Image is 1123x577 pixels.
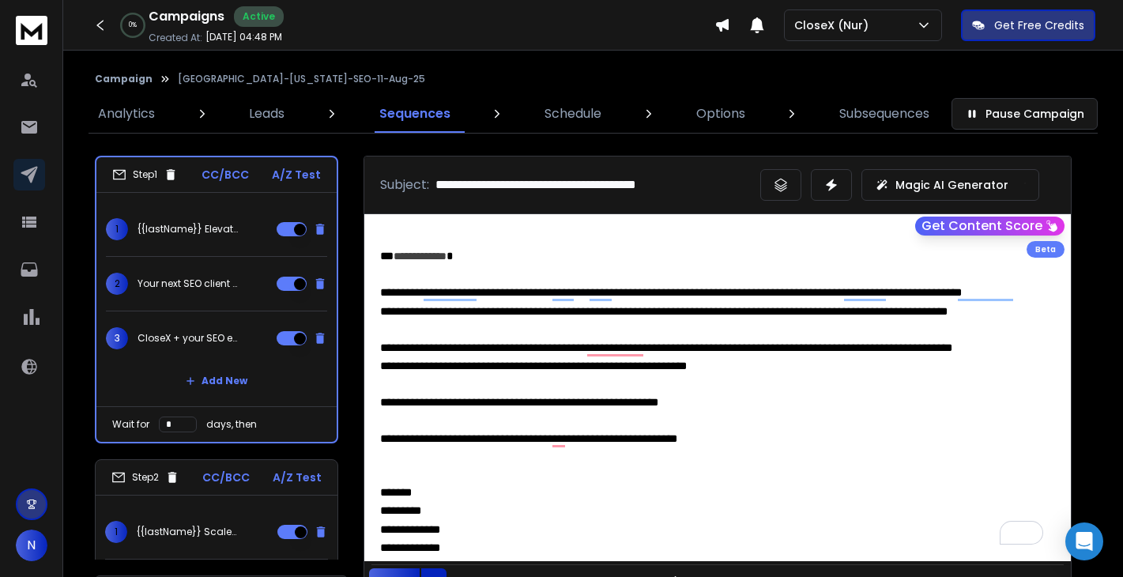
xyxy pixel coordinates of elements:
[98,104,155,123] p: Analytics
[173,365,260,397] button: Add New
[370,95,460,133] a: Sequences
[994,17,1084,33] p: Get Free Credits
[380,175,429,194] p: Subject:
[952,98,1098,130] button: Pause Campaign
[89,95,164,133] a: Analytics
[112,418,149,431] p: Wait for
[234,6,284,27] div: Active
[206,418,257,431] p: days, then
[830,95,939,133] a: Subsequences
[794,17,875,33] p: CloseX (Nur)
[111,470,179,485] div: Step 2
[861,169,1039,201] button: Magic AI Generator
[138,332,239,345] p: CloseX + your SEO expertise = more clients
[137,526,238,538] p: {{lastName}} Scale Your SEO Agency’s Growth with Automation
[696,104,745,123] p: Options
[16,16,47,45] img: logo
[272,167,321,183] p: A/Z Test
[202,167,249,183] p: CC/BCC
[105,521,127,543] span: 1
[249,104,285,123] p: Leads
[178,73,425,85] p: [GEOGRAPHIC_DATA]-[US_STATE]-SEO-11-Aug-25
[379,104,450,123] p: Sequences
[16,530,47,561] button: N
[129,21,137,30] p: 0 %
[149,7,224,26] h1: Campaigns
[687,95,755,133] a: Options
[95,73,153,85] button: Campaign
[95,156,338,443] li: Step1CC/BCCA/Z Test1{{lastName}} Elevate Your SEO Client Acquisition with CloseX2Your next SEO cl...
[138,223,239,236] p: {{lastName}} Elevate Your SEO Client Acquisition with CloseX
[106,218,128,240] span: 1
[202,470,250,485] p: CC/BCC
[239,95,294,133] a: Leads
[1027,241,1065,258] div: Beta
[106,327,128,349] span: 3
[915,217,1065,236] button: Get Content Score
[106,273,128,295] span: 2
[1065,522,1103,560] div: Open Intercom Messenger
[961,9,1095,41] button: Get Free Credits
[205,31,282,43] p: [DATE] 04:48 PM
[895,177,1008,193] p: Magic AI Generator
[273,470,322,485] p: A/Z Test
[535,95,611,133] a: Schedule
[112,168,178,182] div: Step 1
[839,104,929,123] p: Subsequences
[149,32,202,44] p: Created At:
[364,214,1071,560] div: To enrich screen reader interactions, please activate Accessibility in Grammarly extension settings
[138,277,239,290] p: Your next SEO client could be closer than you think, {{lastName}}
[545,104,601,123] p: Schedule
